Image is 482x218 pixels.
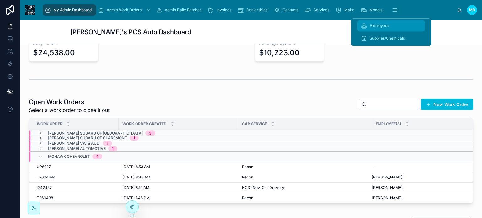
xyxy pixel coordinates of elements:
[37,185,115,190] a: t242457
[37,121,62,126] span: Work Order
[33,48,75,58] div: $24,538.00
[372,195,465,200] a: [PERSON_NAME]
[122,195,150,200] span: [DATE] 1:45 PM
[122,185,234,190] a: [DATE] 8:19 AM
[242,185,286,190] span: NCD (New Car Delivery)
[376,121,401,126] span: Employee(s)
[37,164,115,169] a: UP6927
[37,195,53,200] span: T260438
[96,154,99,159] div: 4
[369,8,382,13] span: Models
[372,195,402,200] span: [PERSON_NAME]
[357,33,425,44] a: Supplies/Chemicals
[313,8,329,13] span: Services
[96,4,154,16] a: Admin Work Orders
[372,175,465,180] a: [PERSON_NAME]
[53,8,92,13] span: My Admin Dashboard
[372,185,402,190] span: [PERSON_NAME]
[122,185,149,190] span: [DATE] 8:19 AM
[242,164,253,169] span: Recon
[242,175,368,180] a: Recon
[112,146,114,151] div: 1
[372,185,465,190] a: [PERSON_NAME]
[37,195,115,200] a: T260438
[351,18,431,46] div: scrollable content
[149,131,152,136] div: 3
[37,175,55,180] span: T260469c
[37,164,51,169] span: UP6927
[122,175,234,180] a: [DATE] 8:48 AM
[122,164,234,169] a: [DATE] 8:53 AM
[242,195,368,200] a: Recon
[217,8,231,13] span: Invoices
[206,4,236,16] a: Invoices
[242,164,368,169] a: Recon
[122,164,150,169] span: [DATE] 8:53 AM
[70,28,191,36] h1: [PERSON_NAME]'s PCS Auto Dashboard
[246,8,267,13] span: Dealerships
[29,106,110,114] span: Select a work order to close it out
[370,36,405,41] span: Supplies/Chemicals
[334,4,359,16] a: Make
[107,8,142,13] span: Admin Work Orders
[372,175,402,180] span: [PERSON_NAME]
[133,136,135,141] div: 1
[370,23,389,28] span: Employees
[37,185,52,190] span: t242457
[154,4,206,16] a: Admin Daily Batches
[469,8,475,13] span: MB
[48,154,90,159] span: Mohawk Chevrolet
[236,4,272,16] a: Dealerships
[48,146,106,151] span: [PERSON_NAME] Automotive
[37,175,115,180] a: T260469c
[357,20,425,31] a: Employees
[40,3,457,17] div: scrollable content
[372,164,376,169] span: --
[272,4,303,16] a: Contacts
[372,164,465,169] a: --
[43,4,96,16] a: My Admin Dashboard
[242,195,253,200] span: Recon
[122,175,150,180] span: [DATE] 8:48 AM
[242,185,368,190] a: NCD (New Car Delivery)
[122,195,234,200] a: [DATE] 1:45 PM
[344,8,354,13] span: Make
[29,98,110,106] h1: Open Work Orders
[242,121,267,126] span: Car Service
[259,48,300,58] div: $10,223.00
[359,4,387,16] a: Models
[48,136,127,141] span: [PERSON_NAME] Subaru of Claremont
[303,4,334,16] a: Services
[122,121,167,126] span: Work Order Created
[107,141,108,146] div: 1
[421,99,473,110] button: New Work Order
[282,8,298,13] span: Contacts
[48,141,100,146] span: [PERSON_NAME] VW & Audi
[242,175,253,180] span: Recon
[25,5,35,15] img: App logo
[165,8,201,13] span: Admin Daily Batches
[48,131,143,136] span: [PERSON_NAME] Subaru of [GEOGRAPHIC_DATA]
